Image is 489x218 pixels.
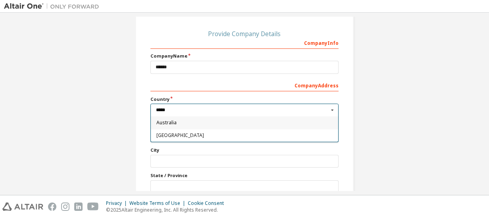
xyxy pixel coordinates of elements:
[129,200,188,206] div: Website Terms of Use
[156,133,333,138] span: [GEOGRAPHIC_DATA]
[188,200,229,206] div: Cookie Consent
[150,36,339,49] div: Company Info
[87,203,99,211] img: youtube.svg
[150,147,339,153] label: City
[106,200,129,206] div: Privacy
[48,203,56,211] img: facebook.svg
[150,172,339,179] label: State / Province
[61,203,69,211] img: instagram.svg
[4,2,103,10] img: Altair One
[2,203,43,211] img: altair_logo.svg
[150,96,339,102] label: Country
[74,203,83,211] img: linkedin.svg
[106,206,229,213] p: © 2025 Altair Engineering, Inc. All Rights Reserved.
[156,120,333,125] span: Australia
[150,53,339,59] label: Company Name
[150,79,339,91] div: Company Address
[150,31,339,36] div: Provide Company Details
